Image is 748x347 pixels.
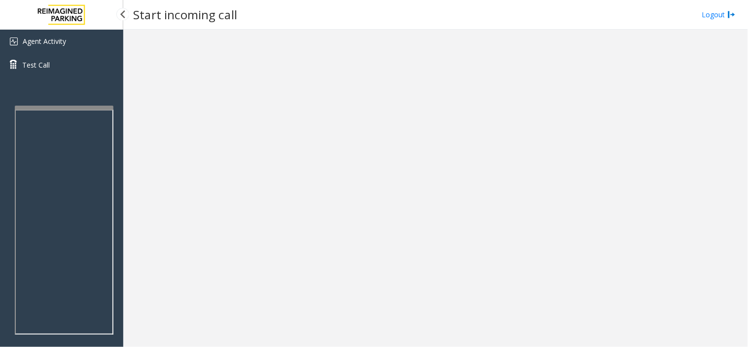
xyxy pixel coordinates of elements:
img: 'icon' [10,38,18,45]
img: logout [728,9,736,20]
a: Logout [702,9,736,20]
h3: Start incoming call [128,2,242,27]
span: Test Call [22,60,50,70]
span: Agent Activity [23,37,66,46]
